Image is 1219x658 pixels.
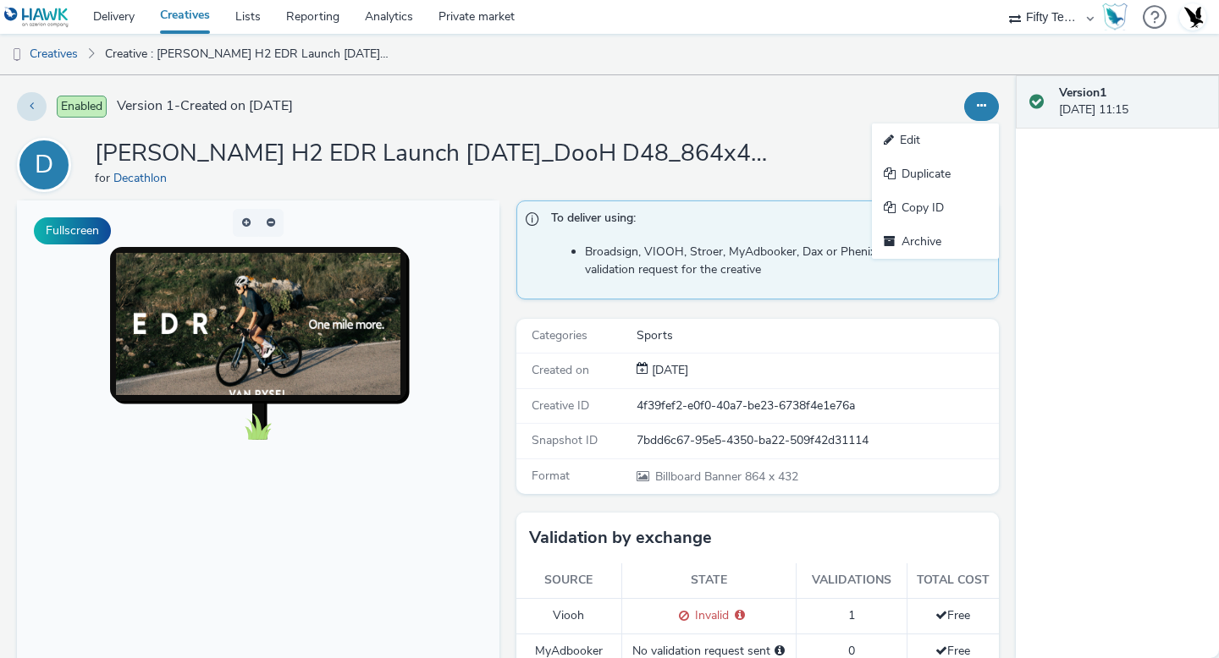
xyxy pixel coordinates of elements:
[1059,85,1106,101] strong: Version 1
[1102,3,1128,30] img: Hawk Academy
[57,96,107,118] span: Enabled
[117,96,293,116] span: Version 1 - Created on [DATE]
[35,141,53,189] div: D
[8,47,25,63] img: dooh
[1059,85,1205,119] div: [DATE] 11:15
[113,170,174,186] a: Decathlon
[551,210,981,232] span: To deliver using:
[516,563,621,598] th: Source
[532,468,570,484] span: Format
[516,598,621,633] td: Viooh
[585,244,990,278] li: Broadsign, VIOOH, Stroer, MyAdbooker, Dax or Phenix Digital: send a validation request for the cr...
[796,563,907,598] th: Validations
[34,217,111,244] button: Fullscreen
[872,157,999,191] a: Duplicate
[532,362,589,378] span: Created on
[872,191,999,225] a: Copy ID
[848,607,855,623] span: 1
[4,7,69,28] img: undefined Logo
[95,170,113,186] span: for
[1102,3,1134,30] a: Hawk Academy
[532,398,589,414] span: Creative ID
[97,34,401,74] a: Creative : [PERSON_NAME] H2 EDR Launch [DATE]_DooH D48_864x432.jpg
[529,525,712,551] h3: Validation by exchange
[17,156,78,173] a: D
[637,327,997,344] div: Sports
[872,225,999,259] a: Archive
[655,469,745,485] span: Billboard Banner
[907,563,999,598] th: Total cost
[654,469,798,485] span: 864 x 432
[648,362,688,378] span: [DATE]
[532,432,598,448] span: Snapshot ID
[935,607,970,623] span: Free
[648,362,688,379] div: Creation 30 September 2025, 11:15
[1180,4,1205,30] img: Account UK
[95,138,772,170] h1: [PERSON_NAME] H2 EDR Launch [DATE]_DooH D48_864x432.jpg
[637,398,997,414] div: 4f39fef2-e0f0-40a7-be23-6738f4e1e76a
[689,607,729,623] span: Invalid
[532,327,587,343] span: Categories
[637,432,997,449] div: 7bdd6c67-95e5-4350-ba22-509f42d31114
[99,52,383,211] img: Advertisement preview
[872,123,999,157] a: Edit
[621,563,796,598] th: State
